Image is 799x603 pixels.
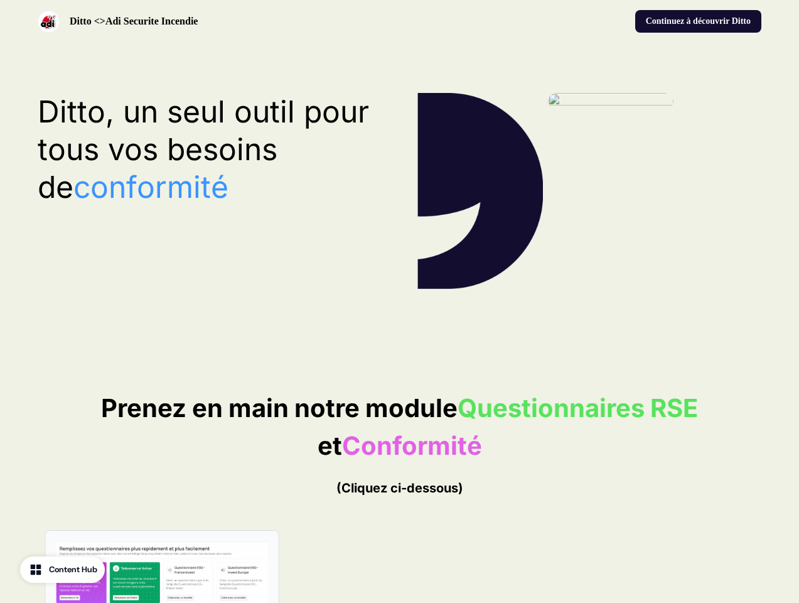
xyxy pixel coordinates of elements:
p: Ditto, un seul outil pour tous vos besoins de [38,93,382,206]
p: Prenez en main notre module et [38,389,761,503]
span: Conformité [342,430,482,461]
span: conformité [73,168,228,205]
strong: Ditto <>Adi Securite Incendie [70,16,198,26]
button: Content Hub [20,557,105,583]
button: Continuez à découvrir Ditto [635,10,761,33]
span: (Cliquez ci-dessous) [336,481,463,496]
div: Content Hub [49,563,97,576]
span: Questionnaires RSE [458,393,698,423]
